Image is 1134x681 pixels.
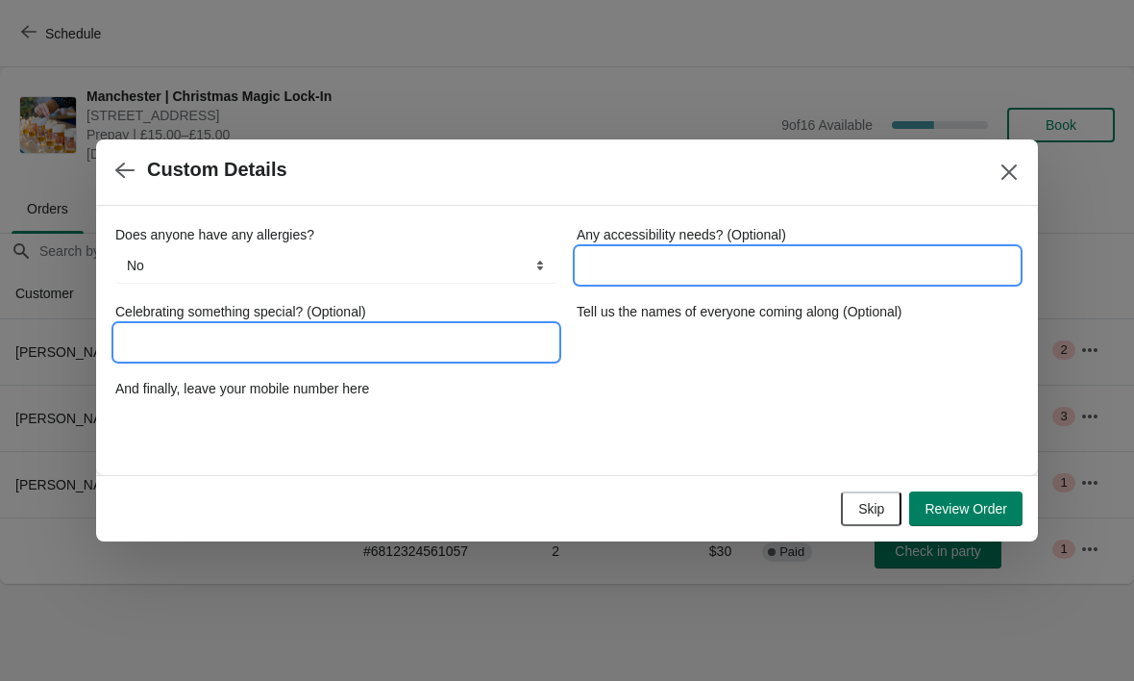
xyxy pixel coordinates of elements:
label: Any accessibility needs? (Optional) [577,225,786,244]
label: Celebrating something special? (Optional) [115,302,366,321]
label: And finally, leave your mobile number here [115,379,369,398]
span: Review Order [924,501,1007,517]
h2: Custom Details [147,159,287,181]
label: Does anyone have any allergies? [115,225,314,244]
label: Tell us the names of everyone coming along (Optional) [577,302,902,321]
button: Close [992,155,1026,189]
button: Skip [841,492,901,526]
span: Skip [858,501,884,517]
button: Review Order [909,492,1023,526]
